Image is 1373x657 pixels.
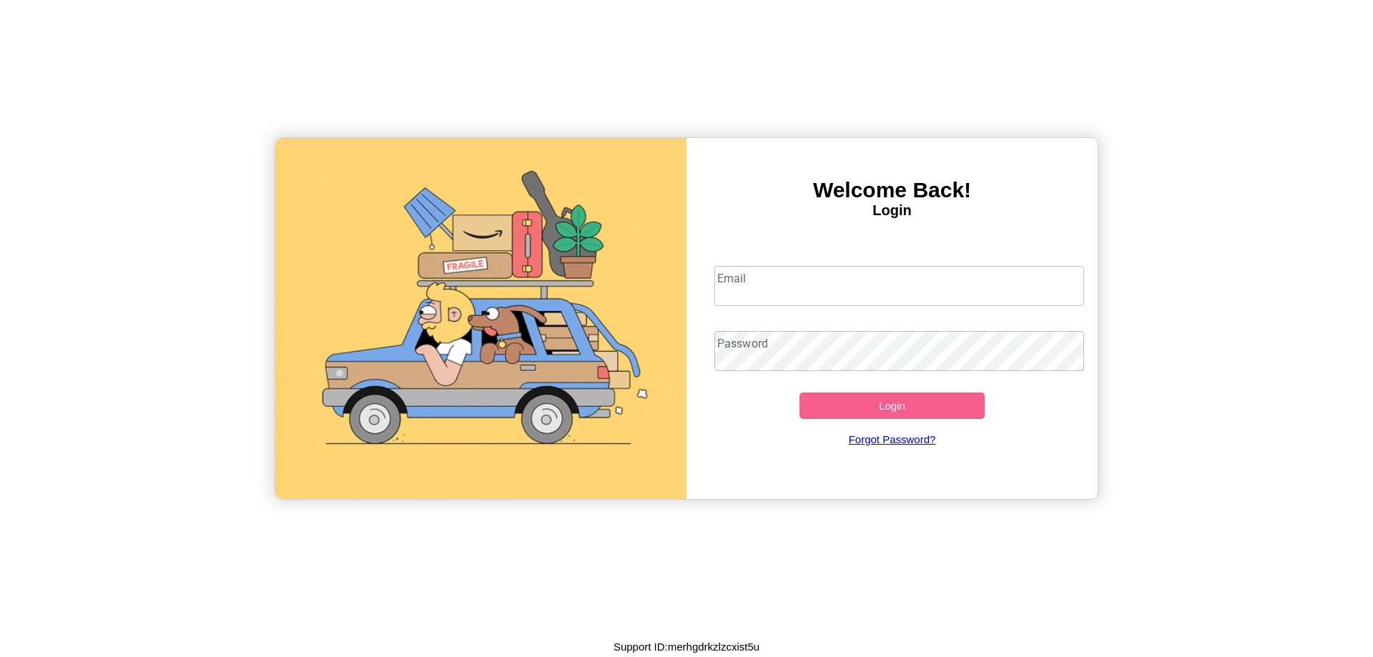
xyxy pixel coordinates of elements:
[614,637,759,656] p: Support ID: merhgdrkzlzcxist5u
[799,392,985,419] button: Login
[707,419,1078,460] a: Forgot Password?
[275,138,686,499] img: gif
[686,178,1098,202] h3: Welcome Back!
[686,202,1098,219] h4: Login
